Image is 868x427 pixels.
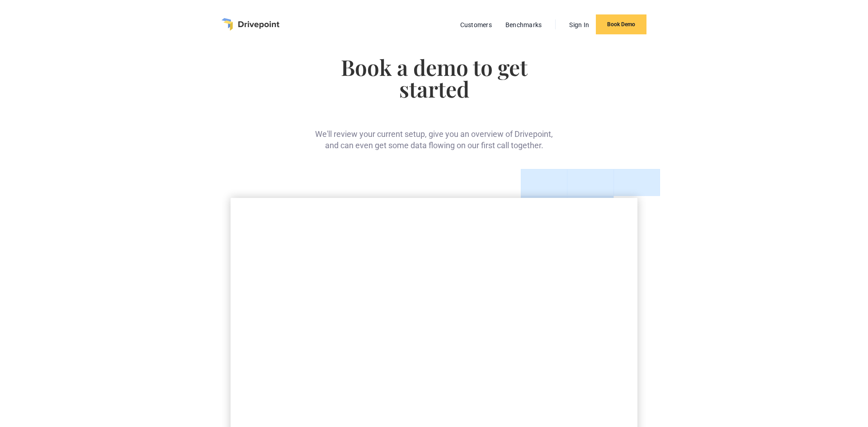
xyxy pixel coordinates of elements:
[565,19,594,31] a: Sign In
[313,114,556,151] div: We'll review your current setup, give you an overview of Drivepoint, and can even get some data f...
[596,14,646,34] a: Book Demo
[313,56,556,99] h1: Book a demo to get started
[501,19,547,31] a: Benchmarks
[456,19,496,31] a: Customers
